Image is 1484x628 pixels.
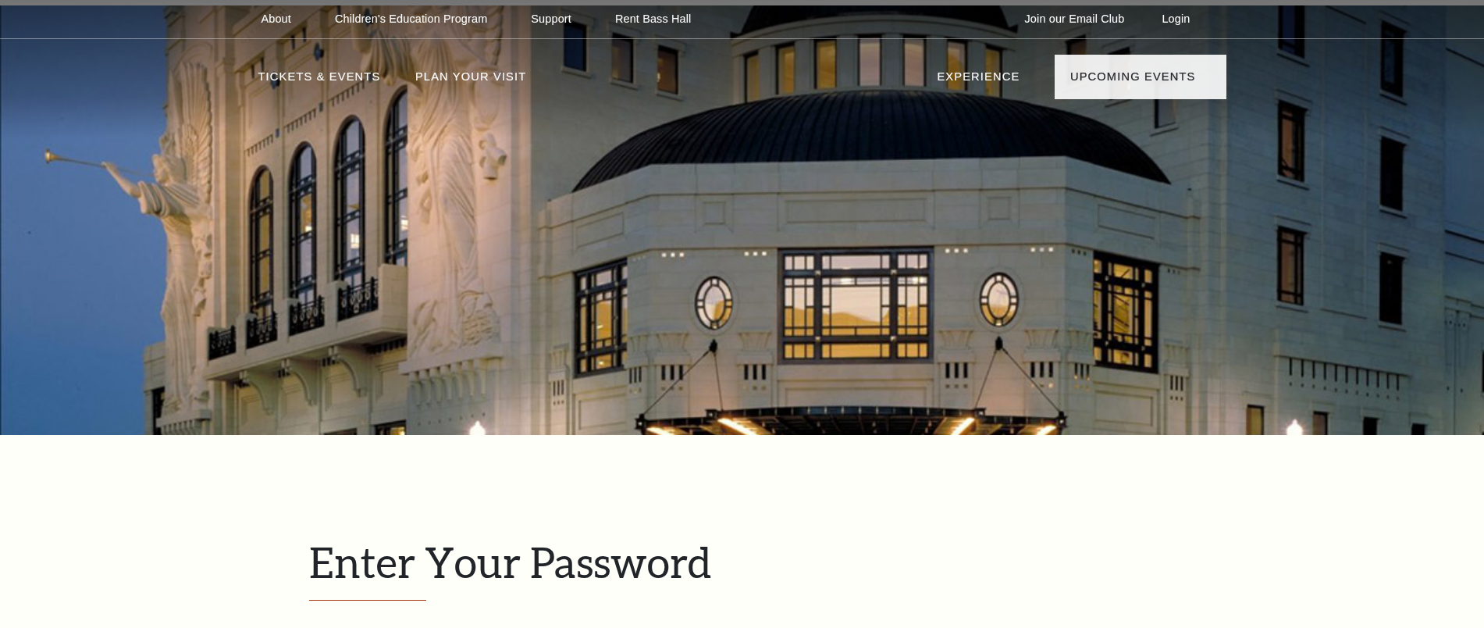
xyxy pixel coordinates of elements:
[1070,67,1196,95] p: Upcoming Events
[615,12,692,26] p: Rent Bass Hall
[937,67,1020,95] p: Experience
[335,12,487,26] p: Children's Education Program
[309,537,711,587] span: Enter Your Password
[415,67,526,95] p: Plan Your Visit
[531,12,571,26] p: Support
[258,67,381,95] p: Tickets & Events
[262,12,291,26] p: About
